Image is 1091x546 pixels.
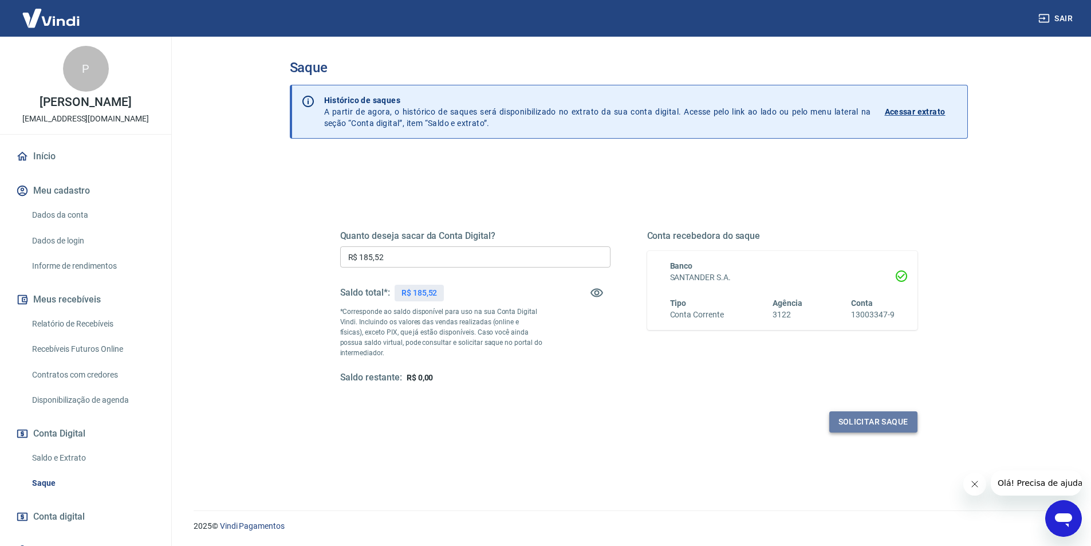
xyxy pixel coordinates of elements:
[40,96,131,108] p: [PERSON_NAME]
[324,95,871,106] p: Histórico de saques
[27,229,157,253] a: Dados de login
[851,309,895,321] h6: 13003347-9
[324,95,871,129] p: A partir de agora, o histórico de saques será disponibilizado no extrato da sua conta digital. Ac...
[670,309,724,321] h6: Conta Corrente
[670,261,693,270] span: Banco
[647,230,917,242] h5: Conta recebedora do saque
[27,337,157,361] a: Recebíveis Futuros Online
[670,298,687,308] span: Tipo
[27,203,157,227] a: Dados da conta
[27,363,157,387] a: Contratos com credores
[340,287,390,298] h5: Saldo total*:
[407,373,434,382] span: R$ 0,00
[7,8,96,17] span: Olá! Precisa de ajuda?
[33,509,85,525] span: Conta digital
[27,388,157,412] a: Disponibilização de agenda
[885,95,958,129] a: Acessar extrato
[27,312,157,336] a: Relatório de Recebíveis
[27,446,157,470] a: Saldo e Extrato
[829,411,917,433] button: Solicitar saque
[1036,8,1077,29] button: Sair
[340,307,543,358] p: *Corresponde ao saldo disponível para uso na sua Conta Digital Vindi. Incluindo os valores das ve...
[14,421,157,446] button: Conta Digital
[340,372,402,384] h5: Saldo restante:
[27,472,157,495] a: Saque
[670,272,895,284] h6: SANTANDER S.A.
[14,504,157,529] a: Conta digital
[885,106,946,117] p: Acessar extrato
[14,144,157,169] a: Início
[14,178,157,203] button: Meu cadastro
[14,287,157,312] button: Meus recebíveis
[22,113,149,125] p: [EMAIL_ADDRESS][DOMAIN_NAME]
[851,298,873,308] span: Conta
[220,521,285,531] a: Vindi Pagamentos
[1045,500,1082,537] iframe: Botão para abrir a janela de mensagens
[290,60,968,76] h3: Saque
[194,520,1064,532] p: 2025 ©
[63,46,109,92] div: P
[773,309,802,321] h6: 3122
[14,1,88,36] img: Vindi
[773,298,802,308] span: Agência
[963,473,986,496] iframe: Fechar mensagem
[340,230,611,242] h5: Quanto deseja sacar da Conta Digital?
[27,254,157,278] a: Informe de rendimentos
[401,287,438,299] p: R$ 185,52
[991,470,1082,496] iframe: Mensagem da empresa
